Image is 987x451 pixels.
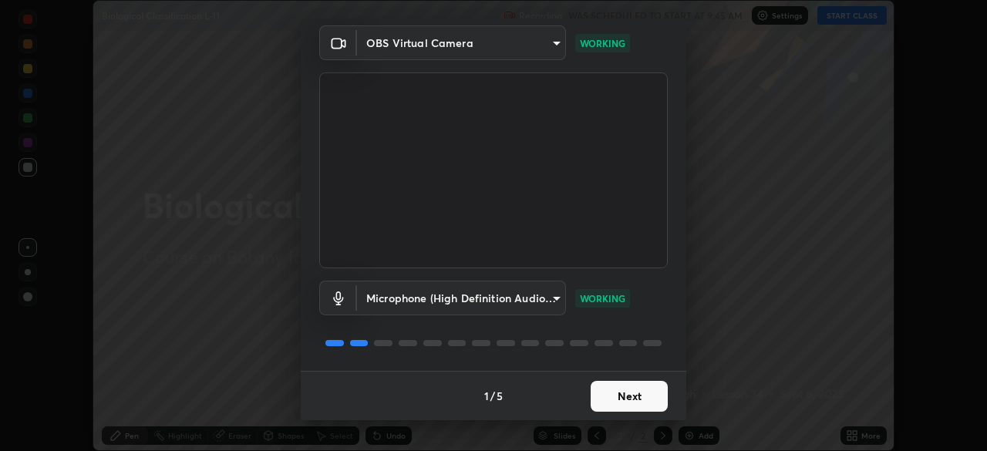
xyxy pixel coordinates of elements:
h4: 5 [497,388,503,404]
h4: / [490,388,495,404]
p: WORKING [580,36,625,50]
div: OBS Virtual Camera [357,281,566,315]
div: OBS Virtual Camera [357,25,566,60]
h4: 1 [484,388,489,404]
p: WORKING [580,291,625,305]
button: Next [591,381,668,412]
